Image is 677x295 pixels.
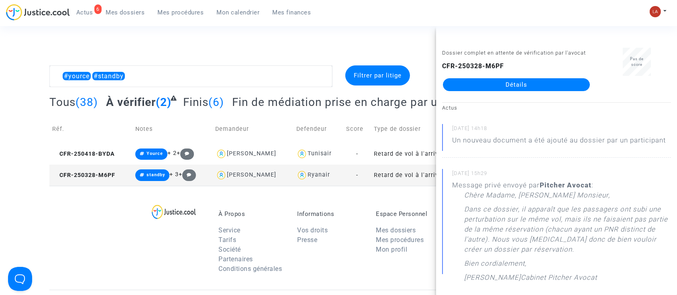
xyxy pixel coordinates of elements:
[452,180,671,287] div: Message privé envoyé par :
[297,210,364,218] p: Informations
[216,148,227,160] img: icon-user.svg
[376,226,416,234] a: Mes dossiers
[371,115,469,143] td: Type de dossier
[296,148,308,160] img: icon-user.svg
[70,6,100,18] a: 6Actus
[371,143,469,165] td: Retard de vol à l'arrivée (Règlement CE n°261/2004)
[297,226,328,234] a: Vos droits
[218,246,241,253] a: Société
[308,150,332,157] div: Tunisair
[273,9,311,16] span: Mes finances
[179,171,196,178] span: +
[356,151,358,157] span: -
[464,204,671,258] p: Dans ce dossier, il apparaît que les passagers ont subi une perturbation sur le même vol, mais il...
[442,105,457,111] small: Actus
[376,246,407,253] a: Mon profil
[133,115,212,143] td: Notes
[156,96,171,109] span: (2)
[354,72,402,79] span: Filtrer par litige
[169,171,179,178] span: + 3
[294,115,344,143] td: Defendeur
[452,170,671,180] small: [DATE] 15h29
[106,9,145,16] span: Mes dossiers
[147,172,165,177] span: standby
[167,150,177,157] span: + 2
[464,258,526,273] p: Bien cordialement,
[76,9,93,16] span: Actus
[8,267,32,291] iframe: Help Scout Beacon - Open
[376,236,424,244] a: Mes procédures
[213,115,294,143] td: Demandeur
[630,57,644,67] span: Pas de score
[218,236,236,244] a: Tarifs
[232,96,483,109] span: Fin de médiation prise en charge par un avocat
[452,125,671,135] small: [DATE] 14h18
[147,151,163,156] span: Yource
[218,226,241,234] a: Service
[308,171,330,178] div: Ryanair
[216,169,227,181] img: icon-user.svg
[208,96,224,109] span: (6)
[452,135,666,149] p: Un nouveau document a été ajouté au dossier par un participant
[158,9,204,16] span: Mes procédures
[296,169,308,181] img: icon-user.svg
[356,172,358,179] span: -
[218,265,282,273] a: Conditions générales
[75,96,98,109] span: (38)
[94,4,102,14] div: 6
[210,6,266,18] a: Mon calendrier
[343,115,371,143] td: Score
[464,273,521,287] p: [PERSON_NAME]
[177,150,194,157] span: +
[49,115,133,143] td: Réf.
[266,6,318,18] a: Mes finances
[151,6,210,18] a: Mes procédures
[218,255,253,263] a: Partenaires
[52,172,115,179] span: CFR-250328-M6PF
[227,171,276,178] div: [PERSON_NAME]
[376,210,442,218] p: Espace Personnel
[183,96,208,109] span: Finis
[6,4,70,20] img: jc-logo.svg
[152,205,196,219] img: logo-lg.svg
[540,181,591,189] b: Pitcher Avocat
[442,50,586,56] small: Dossier complet en attente de vérification par l'avocat
[52,151,115,157] span: CFR-250418-BYDA
[521,273,597,287] p: Cabinet Pitcher Avocat
[100,6,151,18] a: Mes dossiers
[464,190,610,204] p: Chère Madame, [PERSON_NAME] Monsieur,
[297,236,317,244] a: Presse
[650,6,661,17] img: 3f9b7d9779f7b0ffc2b90d026f0682a9
[442,62,504,70] b: CFR-250328-M6PF
[371,165,469,186] td: Retard de vol à l'arrivée (Règlement CE n°261/2004)
[49,96,75,109] span: Tous
[106,96,156,109] span: À vérifier
[227,150,276,157] div: [PERSON_NAME]
[217,9,260,16] span: Mon calendrier
[443,78,590,91] a: Détails
[218,210,285,218] p: À Propos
